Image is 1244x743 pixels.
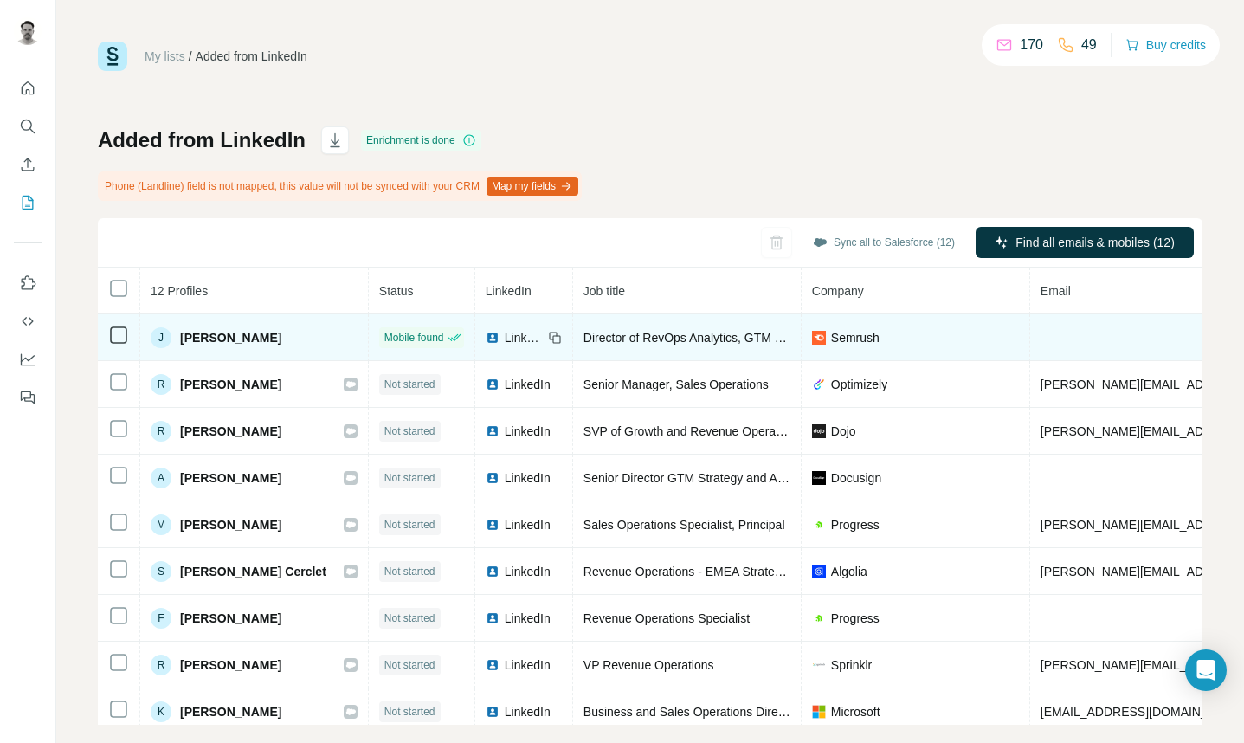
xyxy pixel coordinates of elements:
[151,561,171,582] div: S
[14,344,42,375] button: Dashboard
[831,703,880,720] span: Microsoft
[151,701,171,722] div: K
[812,284,864,298] span: Company
[151,608,171,629] div: F
[505,703,551,720] span: LinkedIn
[1015,234,1175,251] span: Find all emails & mobiles (12)
[180,563,326,580] span: [PERSON_NAME] Cerclet
[831,329,880,346] span: Semrush
[831,376,887,393] span: Optimizely
[812,565,826,578] img: company-logo
[831,610,880,627] span: Progress
[1125,33,1206,57] button: Buy credits
[812,424,826,438] img: company-logo
[486,471,500,485] img: LinkedIn logo
[384,377,435,392] span: Not started
[583,331,840,345] span: Director of RevOps Analytics, GTM Engineering
[1041,284,1071,298] span: Email
[145,49,185,63] a: My lists
[505,329,543,346] span: LinkedIn
[505,516,551,533] span: LinkedIn
[812,471,826,485] img: company-logo
[180,703,281,720] span: [PERSON_NAME]
[812,662,826,667] img: company-logo
[1020,35,1043,55] p: 170
[14,111,42,142] button: Search
[486,705,500,719] img: LinkedIn logo
[384,657,435,673] span: Not started
[361,130,481,151] div: Enrichment is done
[486,424,500,438] img: LinkedIn logo
[583,284,625,298] span: Job title
[384,704,435,720] span: Not started
[812,705,826,719] img: company-logo
[486,518,500,532] img: LinkedIn logo
[14,187,42,218] button: My lists
[583,471,818,485] span: Senior Director GTM Strategy and Analytics
[379,284,414,298] span: Status
[180,656,281,674] span: [PERSON_NAME]
[98,126,306,154] h1: Added from LinkedIn
[831,516,880,533] span: Progress
[14,73,42,104] button: Quick start
[505,423,551,440] span: LinkedIn
[583,611,750,625] span: Revenue Operations Specialist
[486,565,500,578] img: LinkedIn logo
[505,376,551,393] span: LinkedIn
[180,329,281,346] span: [PERSON_NAME]
[831,563,867,580] span: Algolia
[486,378,500,391] img: LinkedIn logo
[384,517,435,533] span: Not started
[801,229,967,255] button: Sync all to Salesforce (12)
[180,423,281,440] span: [PERSON_NAME]
[384,564,435,579] span: Not started
[583,424,802,438] span: SVP of Growth and Revenue Operations
[151,514,171,535] div: M
[583,705,839,719] span: Business and Sales Operations Director, EMEA
[98,171,582,201] div: Phone (Landline) field is not mapped, this value will not be synced with your CRM
[14,306,42,337] button: Use Surfe API
[180,610,281,627] span: [PERSON_NAME]
[976,227,1194,258] button: Find all emails & mobiles (12)
[486,331,500,345] img: LinkedIn logo
[486,284,532,298] span: LinkedIn
[505,610,551,627] span: LinkedIn
[384,470,435,486] span: Not started
[583,378,769,391] span: Senior Manager, Sales Operations
[812,611,826,625] img: company-logo
[583,518,785,532] span: Sales Operations Specialist, Principal
[189,48,192,65] li: /
[151,468,171,488] div: A
[384,423,435,439] span: Not started
[1185,649,1227,691] div: Open Intercom Messenger
[831,469,881,487] span: Docusign
[180,376,281,393] span: [PERSON_NAME]
[151,421,171,442] div: R
[180,516,281,533] span: [PERSON_NAME]
[812,518,826,532] img: company-logo
[196,48,307,65] div: Added from LinkedIn
[812,378,826,391] img: company-logo
[14,382,42,413] button: Feedback
[384,611,435,626] span: Not started
[1081,35,1097,55] p: 49
[151,284,208,298] span: 12 Profiles
[505,469,551,487] span: LinkedIn
[831,423,856,440] span: Dojo
[583,658,714,672] span: VP Revenue Operations
[180,469,281,487] span: [PERSON_NAME]
[486,658,500,672] img: LinkedIn logo
[812,331,826,345] img: company-logo
[14,268,42,299] button: Use Surfe on LinkedIn
[14,17,42,45] img: Avatar
[151,374,171,395] div: R
[831,656,872,674] span: Sprinklr
[384,330,444,346] span: Mobile found
[14,149,42,180] button: Enrich CSV
[151,655,171,675] div: R
[487,177,578,196] button: Map my fields
[98,42,127,71] img: Surfe Logo
[151,327,171,348] div: J
[486,611,500,625] img: LinkedIn logo
[505,656,551,674] span: LinkedIn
